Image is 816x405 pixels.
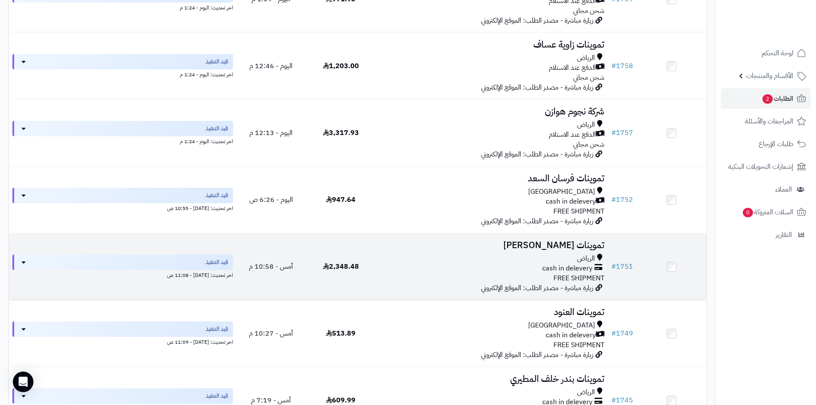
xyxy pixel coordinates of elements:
[481,283,593,293] span: زيارة مباشرة - مصدر الطلب: الموقع الإلكتروني
[742,206,793,218] span: السلات المتروكة
[762,47,793,59] span: لوحة التحكم
[323,61,359,71] span: 1,203.00
[553,206,604,216] span: FREE SHIPMENT
[12,270,233,279] div: اخر تحديث: [DATE] - 11:08 ص
[13,372,33,392] div: Open Intercom Messenger
[249,128,293,138] span: اليوم - 12:13 م
[206,325,228,333] span: قيد التنفيذ
[528,187,595,197] span: [GEOGRAPHIC_DATA]
[206,191,228,200] span: قيد التنفيذ
[379,307,604,317] h3: تموينات العنود
[728,161,793,173] span: إشعارات التحويلات البنكية
[746,70,793,82] span: الأقسام والمنتجات
[379,174,604,183] h3: تموينات فرسان السعد
[481,149,593,159] span: زيارة مباشرة - مصدر الطلب: الموقع الإلكتروني
[762,93,793,105] span: الطلبات
[326,328,356,339] span: 513.89
[573,72,604,83] span: شحن مجاني
[323,261,359,272] span: 2,348.48
[577,387,595,397] span: الرياض
[759,138,793,150] span: طلبات الإرجاع
[573,139,604,150] span: شحن مجاني
[762,94,773,104] span: 2
[611,261,616,272] span: #
[721,43,811,63] a: لوحة التحكم
[249,261,293,272] span: أمس - 10:58 م
[379,107,604,117] h3: شركة نجوم هوازن
[611,128,633,138] a: #1757
[206,124,228,133] span: قيد التنفيذ
[12,136,233,145] div: اخر تحديث: اليوم - 1:24 م
[611,128,616,138] span: #
[549,130,596,140] span: الدفع عند الاستلام
[249,195,293,205] span: اليوم - 6:26 ص
[12,337,233,346] div: اخر تحديث: [DATE] - 11:09 ص
[481,15,593,26] span: زيارة مباشرة - مصدر الطلب: الموقع الإلكتروني
[528,321,595,330] span: [GEOGRAPHIC_DATA]
[611,261,633,272] a: #1751
[206,258,228,267] span: قيد التنفيذ
[249,328,293,339] span: أمس - 10:27 م
[611,61,633,71] a: #1758
[326,195,356,205] span: 947.64
[721,179,811,200] a: العملاء
[206,392,228,400] span: قيد التنفيذ
[577,120,595,130] span: الرياض
[481,82,593,93] span: زيارة مباشرة - مصدر الطلب: الموقع الإلكتروني
[577,53,595,63] span: الرياض
[721,88,811,109] a: الطلبات2
[721,134,811,154] a: طلبات الإرجاع
[542,264,592,273] span: cash in delevery
[743,208,753,217] span: 0
[481,216,593,226] span: زيارة مباشرة - مصدر الطلب: الموقع الإلكتروني
[553,340,604,350] span: FREE SHIPMENT
[775,183,792,195] span: العملاء
[721,156,811,177] a: إشعارات التحويلات البنكية
[546,197,596,207] span: cash in delevery
[611,195,633,205] a: #1752
[758,23,808,41] img: logo-2.png
[721,111,811,132] a: المراجعات والأسئلة
[611,61,616,71] span: #
[379,374,604,384] h3: تموينات بندر خلف المطيري
[611,195,616,205] span: #
[721,225,811,245] a: التقارير
[573,6,604,16] span: شحن مجاني
[721,202,811,222] a: السلات المتروكة0
[206,57,228,66] span: قيد التنفيذ
[12,3,233,12] div: اخر تحديث: اليوم - 1:24 م
[12,69,233,78] div: اخر تحديث: اليوم - 1:24 م
[776,229,792,241] span: التقارير
[549,63,596,73] span: الدفع عند الاستلام
[577,254,595,264] span: الرياض
[481,350,593,360] span: زيارة مباشرة - مصدر الطلب: الموقع الإلكتروني
[745,115,793,127] span: المراجعات والأسئلة
[379,40,604,50] h3: تموينات زاوية عساف
[249,61,293,71] span: اليوم - 12:46 م
[553,273,604,283] span: FREE SHIPMENT
[546,330,596,340] span: cash in delevery
[12,203,233,212] div: اخر تحديث: [DATE] - 10:55 ص
[323,128,359,138] span: 3,317.93
[611,328,616,339] span: #
[611,328,633,339] a: #1749
[379,240,604,250] h3: تموينات [PERSON_NAME]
